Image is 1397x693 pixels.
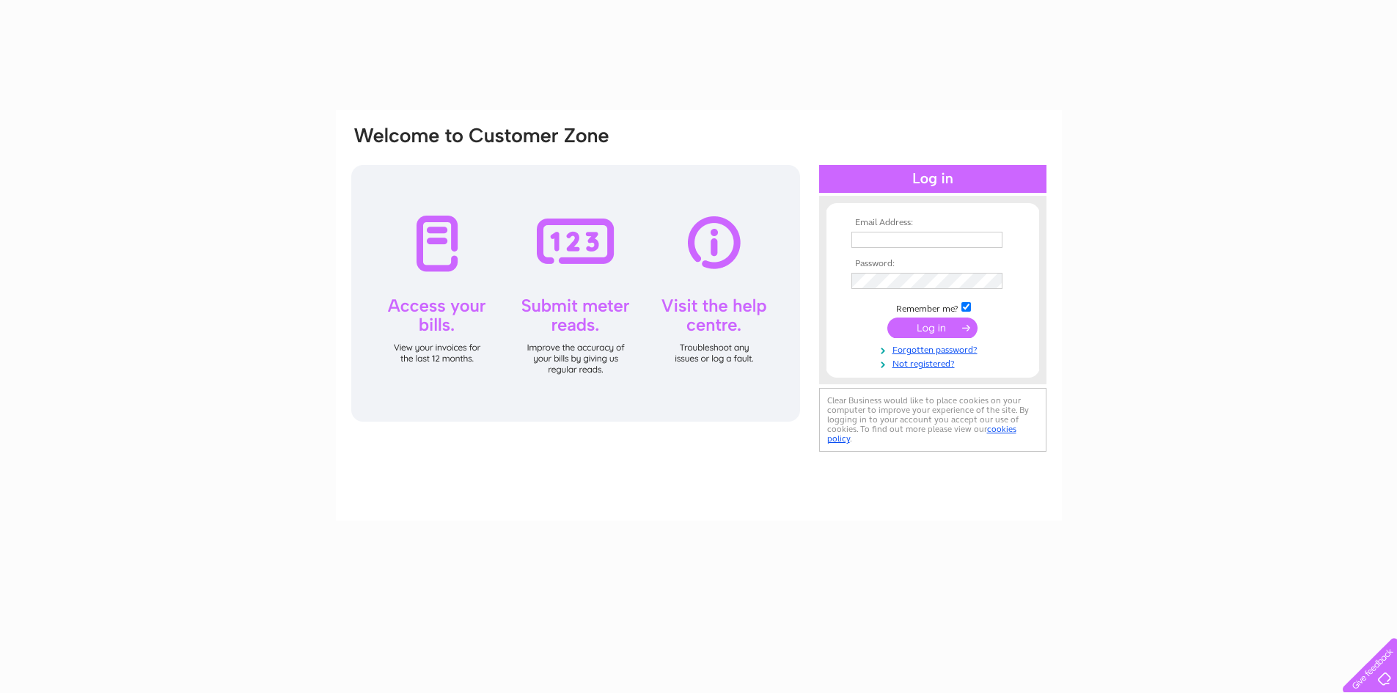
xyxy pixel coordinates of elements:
[827,424,1016,444] a: cookies policy
[848,259,1018,269] th: Password:
[887,318,978,338] input: Submit
[848,300,1018,315] td: Remember me?
[819,388,1046,452] div: Clear Business would like to place cookies on your computer to improve your experience of the sit...
[851,342,1018,356] a: Forgotten password?
[851,356,1018,370] a: Not registered?
[848,218,1018,228] th: Email Address:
